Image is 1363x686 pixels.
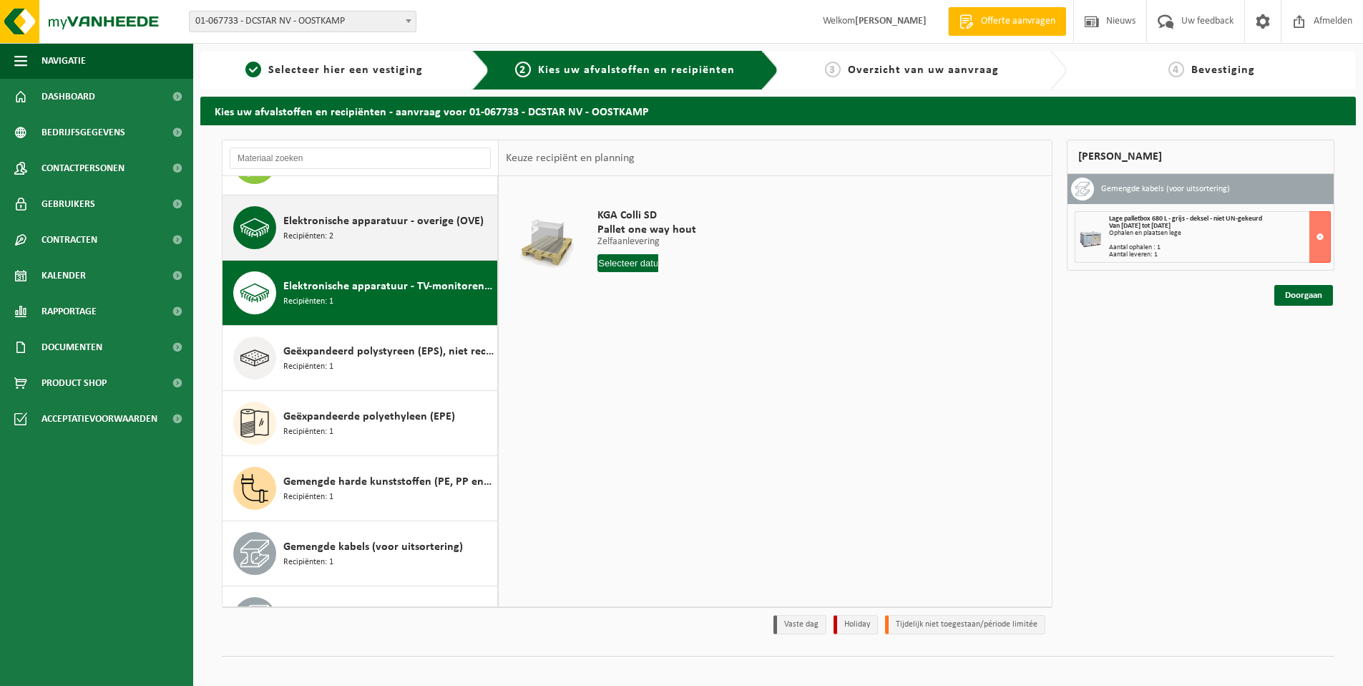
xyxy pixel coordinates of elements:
div: Aantal ophalen : 1 [1109,244,1330,251]
span: 2 [515,62,531,77]
span: Lage palletbox 680 L - grijs - deksel - niet UN-gekeurd [1109,215,1262,223]
button: Elektronische apparatuur - TV-monitoren (TVM) Recipiënten: 1 [223,261,498,326]
button: Gemengde metalen [223,586,498,652]
a: 1Selecteer hier een vestiging [207,62,461,79]
span: 01-067733 - DCSTAR NV - OOSTKAMP [190,11,416,32]
button: Gemengde harde kunststoffen (PE, PP en PVC), recycleerbaar (industrieel) Recipiënten: 1 [223,456,498,521]
p: Zelfaanlevering [597,237,719,247]
span: Geëxpandeerde polyethyleen (EPE) [283,408,455,425]
strong: Van [DATE] tot [DATE] [1109,222,1171,230]
input: Selecteer datum [597,254,658,272]
li: Vaste dag [773,615,826,634]
span: Acceptatievoorwaarden [41,401,157,437]
span: Gemengde metalen [283,604,378,621]
span: Recipiënten: 1 [283,295,333,309]
span: Recipiënten: 1 [283,556,333,569]
span: Bevestiging [1191,64,1255,76]
span: 01-067733 - DCSTAR NV - OOSTKAMP [189,11,416,32]
li: Tijdelijk niet toegestaan/période limitée [885,615,1045,634]
span: Recipiënten: 2 [283,230,333,243]
span: Offerte aanvragen [977,14,1059,29]
span: Rapportage [41,294,97,329]
span: Kalender [41,258,86,294]
span: 3 [825,62,841,77]
span: Contracten [41,222,97,258]
div: [PERSON_NAME] [1067,140,1334,174]
span: Dashboard [41,79,95,115]
a: Offerte aanvragen [948,7,1066,36]
button: Elektronische apparatuur - overige (OVE) Recipiënten: 2 [223,195,498,261]
span: Selecteer hier een vestiging [268,64,423,76]
span: Elektronische apparatuur - TV-monitoren (TVM) [283,278,494,295]
span: Bedrijfsgegevens [41,115,125,150]
h2: Kies uw afvalstoffen en recipiënten - aanvraag voor 01-067733 - DCSTAR NV - OOSTKAMP [200,97,1356,125]
span: Product Shop [41,365,107,401]
span: Geëxpandeerd polystyreen (EPS), niet recycleerbaar [283,343,494,360]
button: Geëxpandeerde polyethyleen (EPE) Recipiënten: 1 [223,391,498,456]
span: Navigatie [41,43,86,79]
strong: [PERSON_NAME] [855,16,927,26]
button: Gemengde kabels (voor uitsortering) Recipiënten: 1 [223,521,498,586]
div: Aantal leveren: 1 [1109,251,1330,259]
span: Overzicht van uw aanvraag [848,64,999,76]
span: Gemengde harde kunststoffen (PE, PP en PVC), recycleerbaar (industrieel) [283,473,494,491]
li: Holiday [834,615,878,634]
input: Materiaal zoeken [230,148,491,169]
span: Gemengde kabels (voor uitsortering) [283,538,463,556]
a: Doorgaan [1274,285,1333,306]
div: Keuze recipiënt en planning [499,140,642,176]
span: Pallet one way hout [597,223,719,237]
button: Geëxpandeerd polystyreen (EPS), niet recycleerbaar Recipiënten: 1 [223,326,498,391]
span: Recipiënten: 1 [283,425,333,439]
span: Recipiënten: 1 [283,491,333,504]
span: Elektronische apparatuur - overige (OVE) [283,213,484,230]
span: KGA Colli SD [597,208,719,223]
span: 4 [1168,62,1184,77]
h3: Gemengde kabels (voor uitsortering) [1101,178,1230,201]
span: Recipiënten: 1 [283,360,333,374]
div: Ophalen en plaatsen lege [1109,230,1330,237]
span: Gebruikers [41,186,95,222]
span: Kies uw afvalstoffen en recipiënten [538,64,735,76]
span: 1 [245,62,261,77]
span: Documenten [41,329,102,365]
span: Contactpersonen [41,150,124,186]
